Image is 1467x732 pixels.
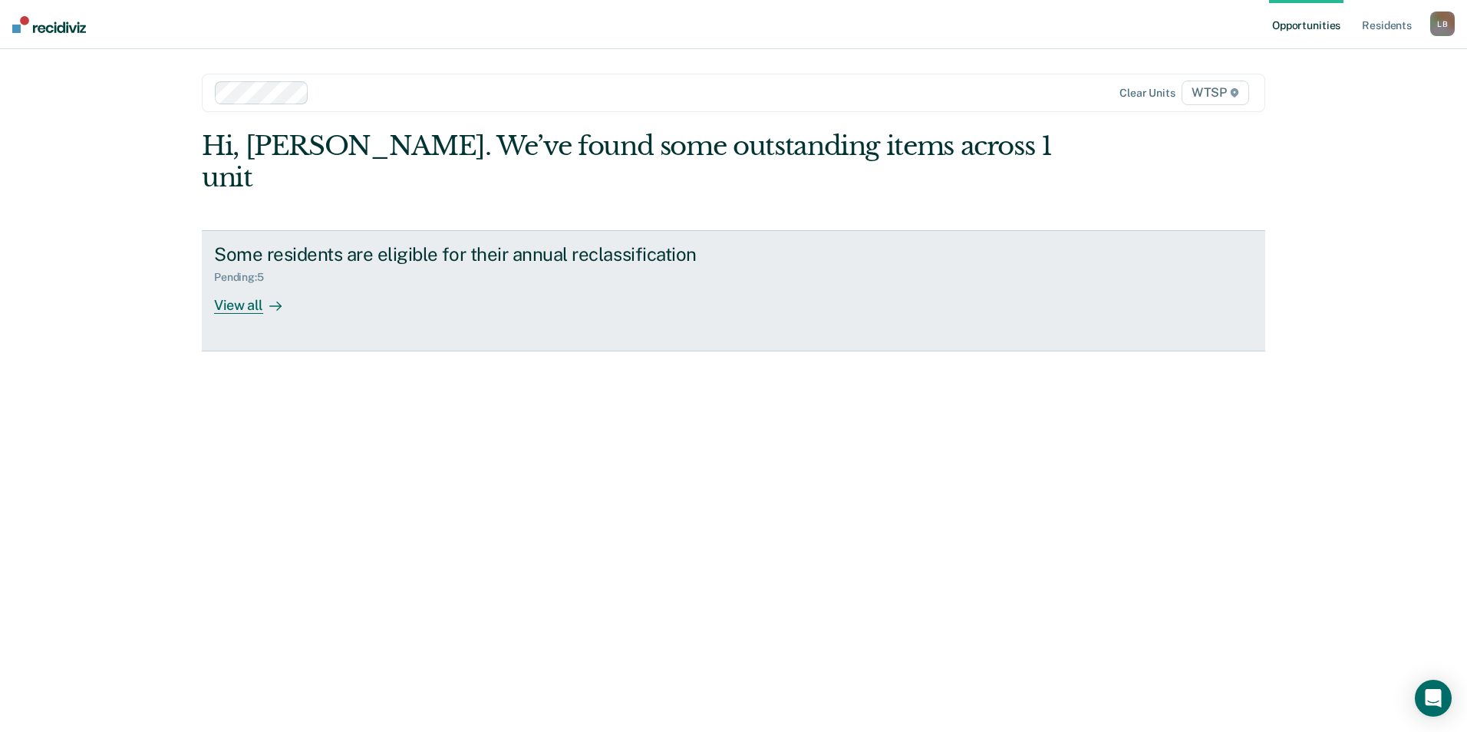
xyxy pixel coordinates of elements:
a: Some residents are eligible for their annual reclassificationPending:5View all [202,230,1265,351]
div: Some residents are eligible for their annual reclassification [214,243,753,265]
span: WTSP [1182,81,1249,105]
div: L B [1430,12,1455,36]
img: Recidiviz [12,16,86,33]
div: Open Intercom Messenger [1415,680,1452,717]
div: View all [214,284,300,314]
div: Pending : 5 [214,271,276,284]
div: Hi, [PERSON_NAME]. We’ve found some outstanding items across 1 unit [202,130,1053,193]
div: Clear units [1119,87,1175,100]
button: LB [1430,12,1455,36]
